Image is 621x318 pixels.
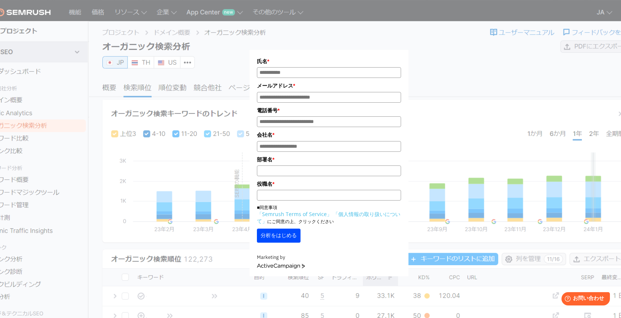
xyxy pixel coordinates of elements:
[257,229,301,243] button: 分析をはじめる
[257,131,401,139] label: 会社名
[257,211,332,218] a: 「Semrush Terms of Service」
[257,180,401,188] label: 役職名
[257,254,401,261] div: Marketing by
[257,57,401,65] label: 氏名
[257,211,400,225] a: 「個人情報の取り扱いについて」
[257,82,401,90] label: メールアドレス
[555,289,613,310] iframe: Help widget launcher
[257,204,401,225] p: ■同意事項 にご同意の上、クリックください
[257,155,401,164] label: 部署名
[257,106,401,114] label: 電話番号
